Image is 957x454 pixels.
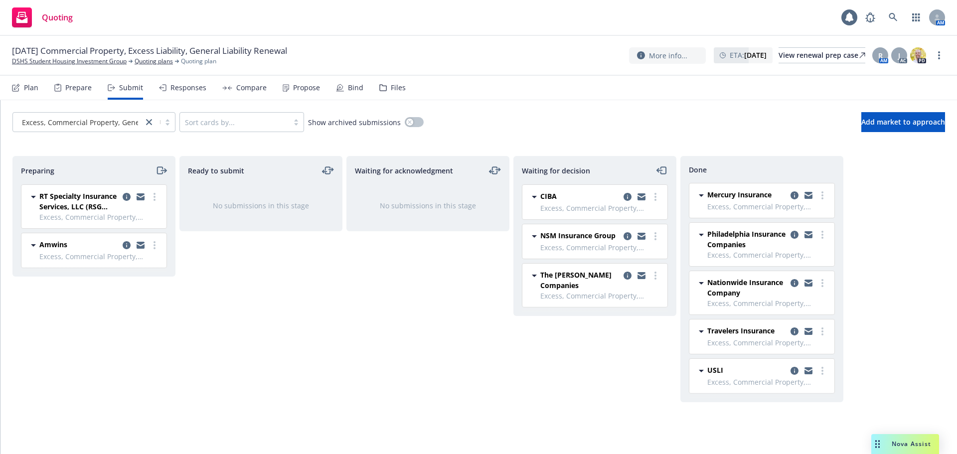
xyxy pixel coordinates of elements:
[540,230,616,241] span: NSM Insurance Group
[707,277,787,298] span: Nationwide Insurance Company
[121,239,133,251] a: copy logging email
[707,337,828,348] span: Excess, Commercial Property, General Liability
[135,57,173,66] a: Quoting plans
[883,7,903,27] a: Search
[39,251,160,262] span: Excess, Commercial Property, General Liability
[355,165,453,176] span: Waiting for acknowledgment
[121,191,133,203] a: copy logging email
[135,191,147,203] a: copy logging email
[22,117,166,128] span: Excess, Commercial Property, General Lia...
[779,47,865,63] a: View renewal prep case
[689,164,707,175] span: Done
[878,50,883,61] span: R
[744,50,767,60] strong: [DATE]
[489,164,501,176] a: moveLeftRight
[789,365,800,377] a: copy logging email
[906,7,926,27] a: Switch app
[789,325,800,337] a: copy logging email
[149,191,160,203] a: more
[707,325,775,336] span: Travelers Insurance
[802,325,814,337] a: copy logging email
[802,189,814,201] a: copy logging email
[649,191,661,203] a: more
[789,189,800,201] a: copy logging email
[8,3,77,31] a: Quoting
[629,47,706,64] button: More info...
[933,49,945,61] a: more
[707,250,828,260] span: Excess, Commercial Property, General Liability
[149,239,160,251] a: more
[707,298,828,308] span: Excess, Commercial Property, General Liability
[816,365,828,377] a: more
[24,84,38,92] div: Plan
[802,229,814,241] a: copy logging email
[39,239,67,250] span: Amwins
[861,112,945,132] button: Add market to approach
[540,191,557,201] span: CIBA
[65,84,92,92] div: Prepare
[802,365,814,377] a: copy logging email
[707,377,828,387] span: Excess, Commercial Property, General Liability
[871,434,939,454] button: Nova Assist
[636,270,647,282] a: copy logging email
[42,13,73,21] span: Quoting
[636,191,647,203] a: copy logging email
[816,325,828,337] a: more
[363,200,493,211] div: No submissions in this stage
[12,57,127,66] a: DSHS Student Housing Investment Group
[170,84,206,92] div: Responses
[622,270,634,282] a: copy logging email
[789,277,800,289] a: copy logging email
[649,270,661,282] a: more
[308,117,401,128] span: Show archived submissions
[860,7,880,27] a: Report a Bug
[188,165,244,176] span: Ready to submit
[816,189,828,201] a: more
[348,84,363,92] div: Bind
[522,165,590,176] span: Waiting for decision
[730,50,767,60] span: ETA :
[540,242,661,253] span: Excess, Commercial Property, General Liability
[236,84,267,92] div: Compare
[649,230,661,242] a: more
[789,229,800,241] a: copy logging email
[656,164,668,176] a: moveLeft
[119,84,143,92] div: Submit
[322,164,334,176] a: moveLeftRight
[39,212,160,222] span: Excess, Commercial Property, General Liability
[779,48,865,63] div: View renewal prep case
[892,440,931,448] span: Nova Assist
[707,365,723,375] span: USLI
[636,230,647,242] a: copy logging email
[12,45,287,57] span: [DATE] Commercial Property, Excess Liability, General Liability Renewal
[39,191,119,212] span: RT Specialty Insurance Services, LLC (RSG Specialty, LLC)
[816,229,828,241] a: more
[707,229,787,250] span: Philadelphia Insurance Companies
[391,84,406,92] div: Files
[155,164,167,176] a: moveRight
[707,189,772,200] span: Mercury Insurance
[540,291,661,301] span: Excess, Commercial Property, General Liability
[871,434,884,454] div: Drag to move
[861,117,945,127] span: Add market to approach
[898,50,900,61] span: J
[181,57,216,66] span: Quoting plan
[707,201,828,212] span: Excess, Commercial Property, General Liability
[910,47,926,63] img: photo
[622,191,634,203] a: copy logging email
[293,84,320,92] div: Propose
[18,117,138,128] span: Excess, Commercial Property, General Lia...
[802,277,814,289] a: copy logging email
[540,203,661,213] span: Excess, Commercial Property, General Liability
[143,116,155,128] a: close
[540,270,620,291] span: The [PERSON_NAME] Companies
[21,165,54,176] span: Preparing
[196,200,326,211] div: No submissions in this stage
[649,50,687,61] span: More info...
[135,239,147,251] a: copy logging email
[816,277,828,289] a: more
[622,230,634,242] a: copy logging email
